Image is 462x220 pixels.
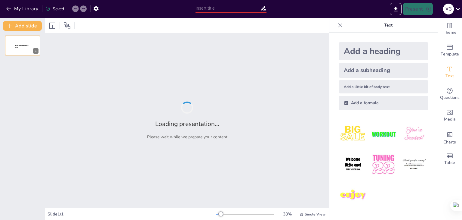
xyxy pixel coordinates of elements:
div: 1 [5,36,40,55]
input: Insert title [196,4,260,13]
span: Sendsteps presentation editor [15,45,28,48]
img: 1.jpeg [339,120,367,148]
img: 4.jpeg [339,150,367,178]
button: Present [403,3,433,15]
span: Charts [443,139,456,146]
span: Template [441,51,459,58]
button: My Library [5,4,41,14]
span: Theme [443,29,457,36]
button: V G [443,3,454,15]
p: Please wait while we prepare your content [147,134,227,140]
img: 2.jpeg [369,120,397,148]
div: Add a table [438,148,462,170]
div: Add charts and graphs [438,127,462,148]
div: Change the overall theme [438,18,462,40]
div: Layout [48,21,57,30]
div: Saved [45,6,64,12]
div: Add a little bit of body text [339,80,428,93]
div: Add a formula [339,96,428,110]
button: Add slide [3,21,42,31]
div: Add text boxes [438,61,462,83]
p: Text [345,18,432,33]
img: 3.jpeg [400,120,428,148]
div: Add images, graphics, shapes or video [438,105,462,127]
div: 1 [33,48,38,54]
div: 33 % [280,211,294,217]
div: Get real-time input from your audience [438,83,462,105]
img: 7.jpeg [339,181,367,209]
div: V G [443,4,454,14]
h2: Loading presentation... [155,120,219,128]
img: 5.jpeg [369,150,397,178]
div: Slide 1 / 1 [48,211,216,217]
span: Media [444,116,456,123]
div: Add a subheading [339,63,428,78]
span: Text [445,73,454,79]
img: 6.jpeg [400,150,428,178]
span: Table [444,159,455,166]
span: Questions [440,94,460,101]
button: Export to PowerPoint [390,3,402,15]
div: Add a heading [339,42,428,60]
div: Add ready made slides [438,40,462,61]
span: Position [63,22,71,29]
span: Single View [305,212,325,217]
